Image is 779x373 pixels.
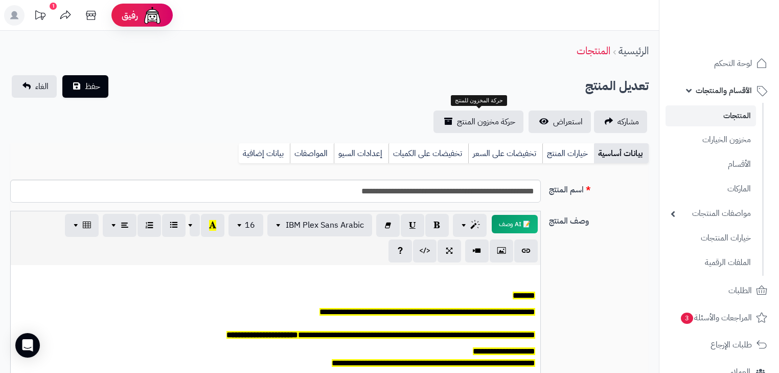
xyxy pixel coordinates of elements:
[594,143,649,164] a: بيانات أساسية
[696,83,752,98] span: الأقسام والمنتجات
[545,211,653,227] label: وصف المنتج
[492,215,538,233] button: 📝 AI وصف
[12,75,57,98] a: الغاء
[666,178,756,200] a: الماركات
[681,313,693,324] span: 3
[451,95,507,106] div: حركة المخزون للمنتج
[50,3,57,10] div: 1
[728,283,752,298] span: الطلبات
[286,219,364,231] span: IBM Plex Sans Arabic
[62,75,108,98] button: حفظ
[142,5,163,26] img: ai-face.png
[666,252,756,274] a: الملفات الرقمية
[617,116,639,128] span: مشاركه
[666,278,773,303] a: الطلبات
[245,219,255,231] span: 16
[666,333,773,357] a: طلبات الإرجاع
[457,116,515,128] span: حركة مخزون المنتج
[388,143,468,164] a: تخفيضات على الكميات
[239,143,290,164] a: بيانات إضافية
[711,338,752,352] span: طلبات الإرجاع
[585,76,649,97] h2: تعديل المنتج
[27,5,53,28] a: تحديثات المنصة
[666,105,756,126] a: المنتجات
[334,143,388,164] a: إعدادات السيو
[85,80,100,93] span: حفظ
[433,111,523,133] a: حركة مخزون المنتج
[267,214,372,236] button: IBM Plex Sans Arabic
[35,80,49,93] span: الغاء
[228,214,263,236] button: 16
[666,129,756,151] a: مخزون الخيارات
[577,43,610,58] a: المنتجات
[15,333,40,358] div: Open Intercom Messenger
[122,9,138,21] span: رفيق
[553,116,583,128] span: استعراض
[618,43,649,58] a: الرئيسية
[542,143,594,164] a: خيارات المنتج
[666,203,756,225] a: مواصفات المنتجات
[680,311,752,325] span: المراجعات والأسئلة
[666,227,756,249] a: خيارات المنتجات
[714,56,752,71] span: لوحة التحكم
[468,143,542,164] a: تخفيضات على السعر
[666,51,773,76] a: لوحة التحكم
[594,111,647,133] a: مشاركه
[545,180,653,196] label: اسم المنتج
[666,305,773,330] a: المراجعات والأسئلة3
[529,111,591,133] a: استعراض
[666,153,756,175] a: الأقسام
[290,143,334,164] a: المواصفات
